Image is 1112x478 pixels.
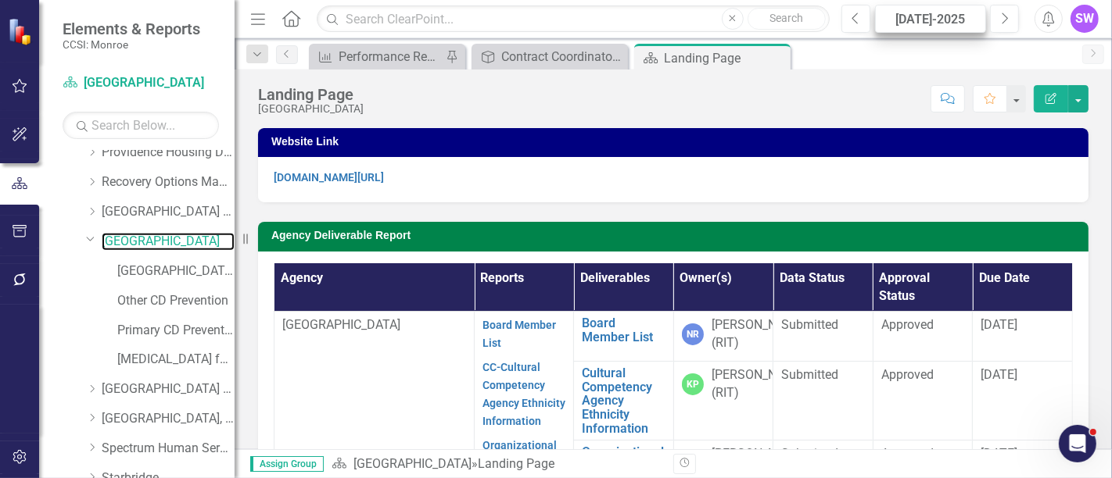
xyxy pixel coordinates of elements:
[258,86,364,103] div: Landing Page
[117,322,235,340] a: Primary CD Prevention
[981,317,1017,332] span: [DATE]
[271,230,1081,241] h3: Agency Deliverable Report
[482,361,565,427] a: CC-Cultural Competency Agency Ethnicity Information
[875,5,986,33] button: [DATE]-2025
[682,373,704,395] div: KP
[1071,5,1099,33] button: SW
[271,136,1081,148] h3: Website Link
[873,312,972,362] td: Double-Click to Edit
[332,455,662,473] div: »
[981,446,1017,461] span: [DATE]
[339,47,442,66] div: Performance Report
[102,203,235,221] a: [GEOGRAPHIC_DATA] (RRH)
[117,351,235,369] a: [MEDICAL_DATA] for Older Adults
[117,292,235,310] a: Other CD Prevention
[102,233,235,251] a: [GEOGRAPHIC_DATA]
[102,380,235,398] a: [GEOGRAPHIC_DATA] (RRH)
[873,362,972,441] td: Double-Click to Edit
[1059,425,1096,462] iframe: Intercom live chat
[478,456,554,471] div: Landing Page
[317,5,830,33] input: Search ClearPoint...
[63,112,219,139] input: Search Below...
[7,17,35,45] img: ClearPoint Strategy
[582,445,665,473] a: Organizational Chart
[773,312,873,362] td: Double-Click to Edit
[673,312,773,362] td: Double-Click to Edit
[282,316,466,334] p: [GEOGRAPHIC_DATA]
[748,8,826,30] button: Search
[482,319,556,349] a: Board Member List
[881,446,934,461] span: Approved
[574,362,673,441] td: Double-Click to Edit Right Click for Context Menu
[773,362,873,441] td: Double-Click to Edit
[63,74,219,92] a: [GEOGRAPHIC_DATA]
[63,20,200,38] span: Elements & Reports
[482,439,557,469] a: Organizational Chart
[574,312,673,362] td: Double-Click to Edit Right Click for Context Menu
[258,103,364,115] div: [GEOGRAPHIC_DATA]
[475,47,624,66] a: Contract Coordinator Review
[981,367,1017,382] span: [DATE]
[712,316,805,352] div: [PERSON_NAME] (RIT)
[353,456,472,471] a: [GEOGRAPHIC_DATA]
[102,410,235,428] a: [GEOGRAPHIC_DATA], Inc.
[881,10,981,29] div: [DATE]-2025
[582,366,665,435] a: Cultural Competency Agency Ethnicity Information
[250,456,324,472] span: Assign Group
[881,317,934,332] span: Approved
[664,48,787,68] div: Landing Page
[582,316,665,344] a: Board Member List
[973,362,1073,441] td: Double-Click to Edit
[781,317,838,332] span: Submitted
[781,367,838,382] span: Submitted
[881,367,934,382] span: Approved
[102,144,235,162] a: Providence Housing Development Corporation
[769,12,803,24] span: Search
[781,446,838,461] span: Submitted
[973,312,1073,362] td: Double-Click to Edit
[274,171,384,184] a: [DOMAIN_NAME][URL]
[63,38,200,51] small: CCSI: Monroe
[712,366,805,402] div: [PERSON_NAME] (RIT)
[673,362,773,441] td: Double-Click to Edit
[682,323,704,345] div: NR
[313,47,442,66] a: Performance Report
[501,47,624,66] div: Contract Coordinator Review
[102,440,235,458] a: Spectrum Human Services, Inc.
[102,173,235,191] a: Recovery Options Made Easy
[117,262,235,280] a: [GEOGRAPHIC_DATA] (MCOMH Internal)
